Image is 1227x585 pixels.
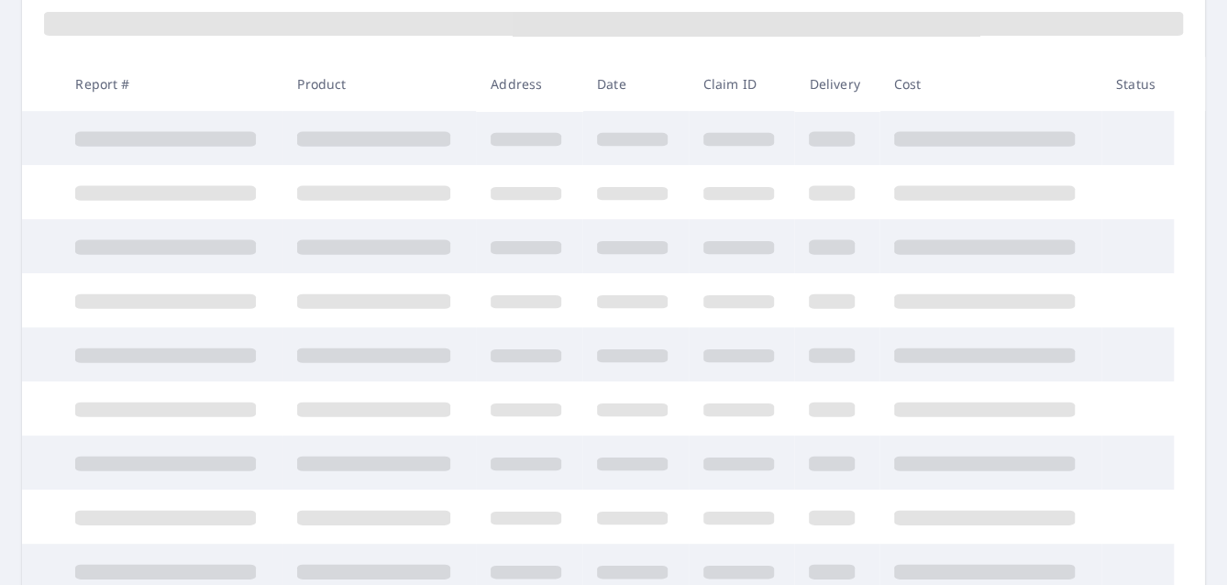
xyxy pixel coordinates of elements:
th: Product [282,57,476,111]
th: Status [1101,57,1174,111]
th: Delivery [794,57,879,111]
th: Date [582,57,689,111]
th: Claim ID [689,57,795,111]
th: Cost [879,57,1101,111]
th: Address [476,57,582,111]
th: Report # [61,57,282,111]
